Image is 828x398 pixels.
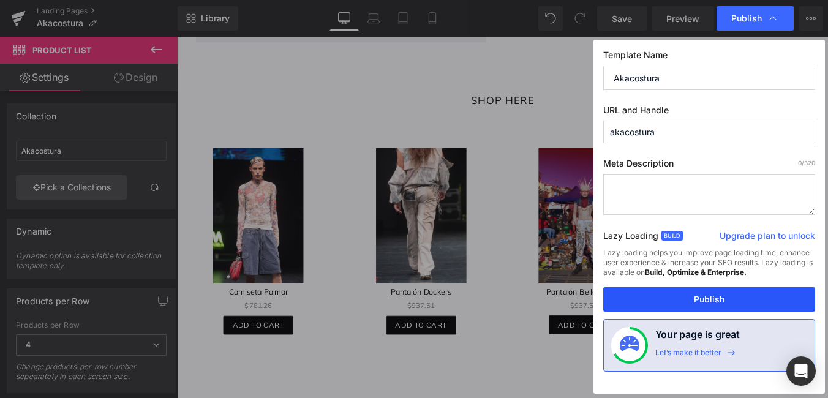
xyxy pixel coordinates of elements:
div: Lazy loading helps you improve page loading time, enhance user experience & increase your SEO res... [603,248,815,287]
a: Pantalón Bellas Artes [421,281,506,301]
img: Camiseta Palmar [41,127,144,282]
img: Pantalón Dockers [227,127,329,282]
span: Publish [731,13,762,24]
span: SHOP HERE [334,68,407,77]
label: Meta Description [603,158,815,174]
span: Add To Cart [63,323,122,333]
a: Upgrade plan to unlock [720,230,815,247]
button: Add To Cart [238,318,318,339]
img: onboarding-status.svg [620,336,639,355]
button: Add To Cart [609,317,688,339]
strong: Build, Optimize & Enterprise. [645,268,747,277]
label: URL and Handle [603,105,815,121]
span: Add To Cart [619,323,678,333]
div: Open Intercom Messenger [786,356,816,386]
span: Add To Cart [434,323,492,333]
a: SHOP HERE [325,62,416,83]
span: 0 [798,159,802,167]
button: Publish [603,287,815,312]
img: Tunica [597,127,700,281]
a: Tunica [636,281,661,301]
img: Pantalón Bellas Artes [412,127,514,281]
span: $937.51 [448,301,479,311]
span: $781.26 [77,301,108,312]
label: Template Name [603,50,815,66]
button: Add To Cart [53,318,132,339]
label: Lazy Loading [603,228,658,248]
div: Let’s make it better [655,348,721,364]
span: $781.26 [633,301,664,311]
button: Add To Cart [423,317,503,339]
span: Build [661,231,683,241]
span: /320 [798,159,815,167]
a: Pantalón Dockers [243,281,312,301]
span: $937.51 [262,301,293,312]
a: Camiseta Palmar [59,281,126,301]
span: Add To Cart [249,323,307,333]
h4: Your page is great [655,327,740,348]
